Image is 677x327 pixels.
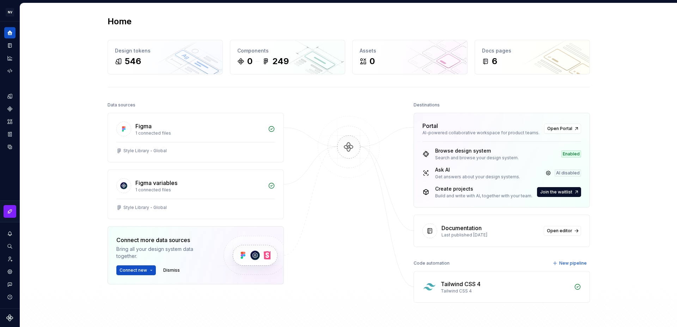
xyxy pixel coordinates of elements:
a: Documentation [4,40,16,51]
div: Tailwind CSS 4 [441,280,481,288]
div: Figma [135,122,152,130]
button: New pipeline [550,258,590,268]
button: Contact support [4,279,16,290]
div: NV [6,8,14,17]
div: 6 [492,56,497,67]
div: AI disabled [555,169,581,177]
a: Home [4,27,16,38]
div: Figma variables [135,179,177,187]
span: Dismiss [163,267,180,273]
div: Browse design system [435,147,519,154]
a: Design tokens546 [108,40,223,74]
h2: Home [108,16,132,27]
button: Search ⌘K [4,241,16,252]
div: Create projects [435,185,532,192]
div: Search and browse your design system. [435,155,519,161]
svg: Supernova Logo [6,314,13,321]
a: Components [4,103,16,115]
a: Figma variables1 connected filesStyle Library - Global [108,169,284,219]
div: Get answers about your design systems. [435,174,520,180]
div: Destinations [414,100,440,110]
div: Style Library - Global [123,148,167,154]
a: Open Portal [544,124,581,134]
div: 0 [247,56,252,67]
a: Figma1 connected filesStyle Library - Global [108,113,284,162]
a: Components0249 [230,40,345,74]
a: Storybook stories [4,129,16,140]
div: Docs pages [482,47,583,54]
div: Style Library - Global [123,205,167,210]
a: Settings [4,266,16,277]
a: Code automation [4,65,16,76]
button: Join the waitlist [537,187,581,197]
div: Assets [360,47,460,54]
a: Assets [4,116,16,127]
div: 1 connected files [135,130,264,136]
button: Notifications [4,228,16,239]
div: 1 connected files [135,187,264,193]
button: Connect new [116,265,156,275]
button: NV [1,5,18,20]
div: 546 [125,56,141,67]
div: 249 [272,56,289,67]
div: Code automation [414,258,450,268]
span: Connect new [120,267,147,273]
a: Analytics [4,53,16,64]
div: Data sources [108,100,135,110]
div: AI-powered collaborative workspace for product teams. [422,130,540,136]
a: Assets0 [352,40,468,74]
a: Docs pages6 [475,40,590,74]
div: 0 [370,56,375,67]
div: Documentation [441,224,482,232]
span: Join the waitlist [540,189,572,195]
a: Design tokens [4,91,16,102]
span: Open Portal [547,126,572,131]
a: Data sources [4,141,16,153]
div: Connect more data sources [116,236,212,244]
span: New pipeline [559,260,587,266]
div: Components [237,47,338,54]
a: Open editor [544,226,581,236]
div: Last published [DATE] [441,232,539,238]
div: Tailwind CSS 4 [441,288,570,294]
div: Build and write with AI, together with your team. [435,193,532,199]
a: Invite team [4,253,16,265]
div: Enabled [561,150,581,158]
div: Portal [422,122,438,130]
div: Design tokens [115,47,215,54]
button: Dismiss [160,265,183,275]
span: Open editor [547,228,572,234]
div: Ask AI [435,166,520,173]
div: Bring all your design system data together. [116,246,212,260]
